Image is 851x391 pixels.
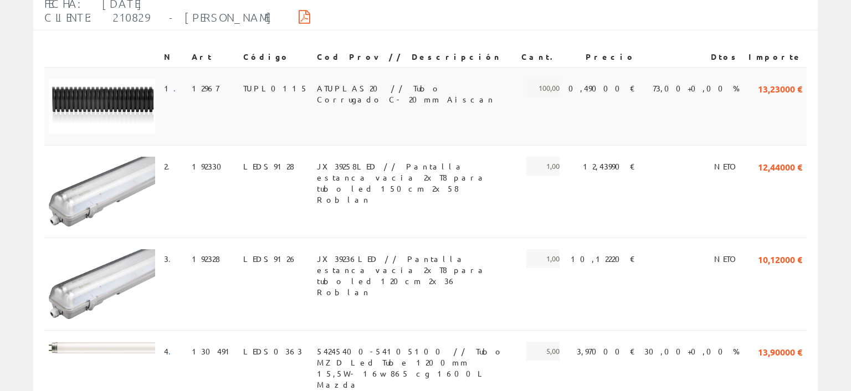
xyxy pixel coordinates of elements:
[243,157,294,176] span: LEDS9128
[526,79,560,97] span: 100,00
[167,161,177,171] a: .
[653,79,740,97] span: 73,00+0,00 %
[758,157,802,176] span: 12,44000 €
[192,157,228,176] span: 192330
[239,47,312,67] th: Código
[317,157,512,176] span: JX39258LED // Pantalla estanca vacia 2xT8 para tubo led 150cm 2x58 Roblan
[640,47,744,67] th: Dtos
[192,249,220,268] span: 192328
[526,157,560,176] span: 1,00
[564,47,640,67] th: Precio
[577,342,635,361] span: 3,97000 €
[49,342,155,354] img: Foto artículo (192x20.736)
[714,249,740,268] span: NETO
[168,346,178,356] a: .
[517,47,564,67] th: Cant.
[243,79,308,97] span: TUPL0115
[526,342,560,361] span: 5,00
[583,157,635,176] span: 12,43990 €
[744,47,807,67] th: Importe
[187,47,239,67] th: Art
[568,79,635,97] span: 0,49000 €
[317,249,512,268] span: JX39236LED // Pantalla estanca vacia 2xT8 para tubo led 120cm 2x36 Roblan
[714,157,740,176] span: NETO
[164,342,178,361] span: 4
[243,342,302,361] span: LEDS0363
[168,254,178,264] a: .
[164,79,183,97] span: 1
[644,342,740,361] span: 30,00+0,00 %
[243,249,298,268] span: LEDS9126
[49,249,155,319] img: Foto artículo (192x125.952)
[192,79,219,97] span: 12967
[49,157,155,227] img: Foto artículo (192x125.952)
[526,249,560,268] span: 1,00
[160,47,187,67] th: N
[758,342,802,361] span: 13,90000 €
[192,342,234,361] span: 130491
[173,83,183,93] a: .
[49,79,155,134] img: Foto artículo (192x99.857142857143)
[571,249,635,268] span: 10,12220 €
[299,13,310,20] i: Descargar PDF
[164,157,177,176] span: 2
[317,342,512,361] span: 54245400-54105100 // Tubo MZD Led Tube 1200mm 15,5W- 16w 865 cg 1600L Mazda
[758,249,802,268] span: 10,12000 €
[164,249,178,268] span: 3
[312,47,517,67] th: Cod Prov // Descripción
[758,79,802,97] span: 13,23000 €
[317,79,512,97] span: ATUPLAS20 // Tubo Corrugado C- 20mm Aiscan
